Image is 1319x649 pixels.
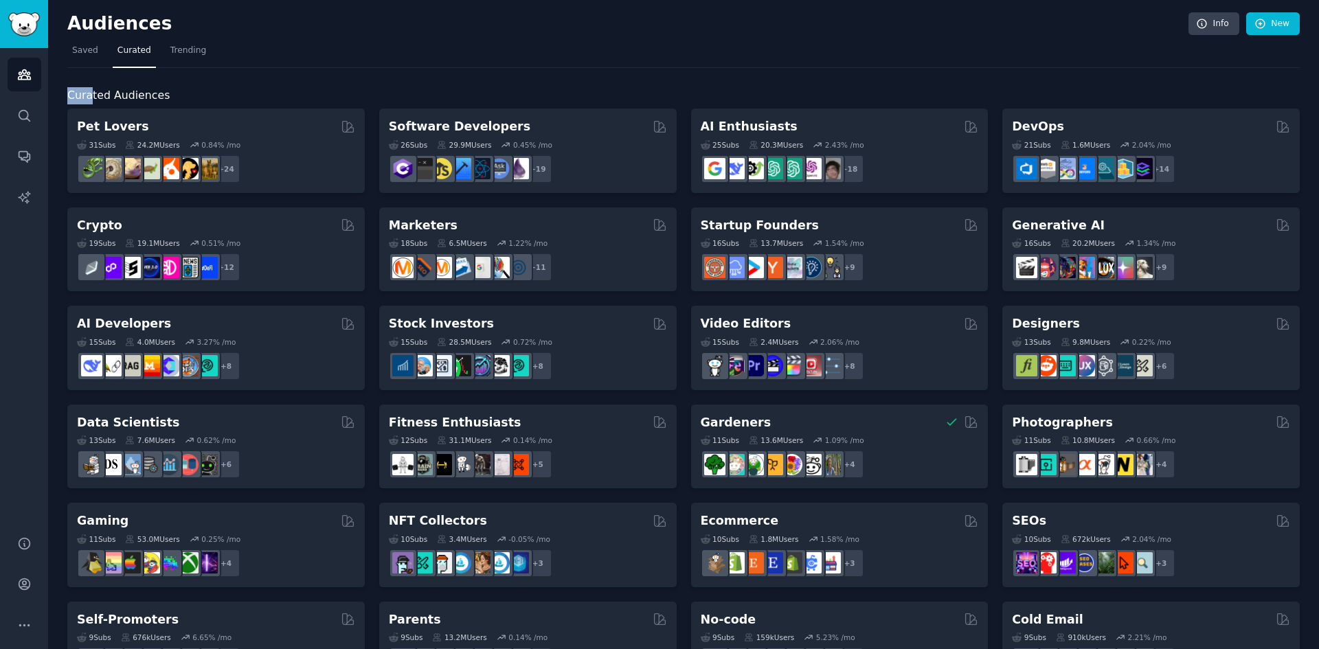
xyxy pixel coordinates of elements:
img: linux_gaming [81,552,102,573]
h2: Data Scientists [77,414,179,431]
h2: Ecommerce [701,512,779,530]
img: personaltraining [508,454,529,475]
img: VideoEditors [762,355,783,376]
div: 19 Sub s [77,238,115,248]
img: GymMotivation [412,454,433,475]
div: 26 Sub s [389,140,427,150]
div: 31.1M Users [437,435,491,445]
img: software [412,158,433,179]
div: + 19 [523,155,552,183]
h2: Cold Email [1012,611,1083,628]
img: defi_ [196,257,218,278]
div: + 14 [1147,155,1175,183]
h2: Self-Promoters [77,611,179,628]
div: + 3 [1147,549,1175,578]
img: PlatformEngineers [1131,158,1153,179]
h2: Pet Lovers [77,118,149,135]
div: + 9 [1147,253,1175,282]
img: DreamBooth [1131,257,1153,278]
div: 16 Sub s [701,238,739,248]
div: + 3 [835,549,864,578]
img: userexperience [1093,355,1114,376]
h2: Designers [1012,315,1080,332]
div: 1.6M Users [1061,140,1111,150]
div: 16 Sub s [1012,238,1050,248]
img: OpenSourceAI [158,355,179,376]
img: CozyGamers [100,552,122,573]
img: GoogleGeminiAI [704,158,725,179]
h2: Stock Investors [389,315,494,332]
img: growmybusiness [820,257,841,278]
div: + 4 [212,549,240,578]
div: 1.09 % /mo [825,435,864,445]
div: 2.4M Users [749,337,799,347]
img: Docker_DevOps [1055,158,1076,179]
img: csharp [392,158,414,179]
img: datasets [177,454,199,475]
img: TwitchStreaming [196,552,218,573]
div: + 5 [523,450,552,479]
img: Emailmarketing [450,257,471,278]
img: PetAdvice [177,158,199,179]
img: GummySearch logo [8,12,40,36]
div: 13 Sub s [1012,337,1050,347]
img: flowers [781,454,802,475]
img: UI_Design [1055,355,1076,376]
img: fitness30plus [469,454,491,475]
img: AskComputerScience [488,158,510,179]
img: finalcutpro [781,355,802,376]
img: SEO_Digital_Marketing [1016,552,1037,573]
img: canon [1093,454,1114,475]
div: + 12 [212,253,240,282]
div: 0.45 % /mo [513,140,552,150]
div: 9 Sub s [77,633,111,642]
div: 9.8M Users [1061,337,1111,347]
div: 31 Sub s [77,140,115,150]
img: WeddingPhotography [1131,454,1153,475]
div: 11 Sub s [701,435,739,445]
div: 1.58 % /mo [820,534,859,544]
img: dalle2 [1035,257,1057,278]
div: 910k Users [1056,633,1106,642]
span: Saved [72,45,98,57]
a: Info [1188,12,1239,36]
img: NFTExchange [392,552,414,573]
img: learnjavascript [431,158,452,179]
img: GYM [392,454,414,475]
img: weightroom [450,454,471,475]
img: SonyAlpha [1074,454,1095,475]
img: startup [743,257,764,278]
img: FluxAI [1093,257,1114,278]
img: bigseo [412,257,433,278]
img: Nikon [1112,454,1134,475]
img: SaaS [723,257,745,278]
h2: Marketers [389,217,458,234]
img: GamerPals [139,552,160,573]
div: 1.22 % /mo [508,238,548,248]
div: 0.25 % /mo [201,534,240,544]
img: learndesign [1112,355,1134,376]
img: GardeningUK [762,454,783,475]
div: + 4 [835,450,864,479]
img: Entrepreneurship [800,257,822,278]
div: 25 Sub s [701,140,739,150]
div: 10.8M Users [1061,435,1115,445]
img: ecommerce_growth [820,552,841,573]
img: cockatiel [158,158,179,179]
div: 13.7M Users [749,238,803,248]
div: 0.84 % /mo [201,140,240,150]
img: GardenersWorld [820,454,841,475]
h2: AI Developers [77,315,171,332]
img: DigitalItems [508,552,529,573]
img: reviewmyshopify [781,552,802,573]
img: herpetology [81,158,102,179]
img: Etsy [743,552,764,573]
img: leopardgeckos [120,158,141,179]
div: 13.6M Users [749,435,803,445]
img: AItoolsCatalog [743,158,764,179]
div: 3.27 % /mo [197,337,236,347]
div: + 6 [1147,352,1175,380]
img: chatgpt_prompts_ [781,158,802,179]
div: 1.34 % /mo [1136,238,1175,248]
div: 13.2M Users [432,633,486,642]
